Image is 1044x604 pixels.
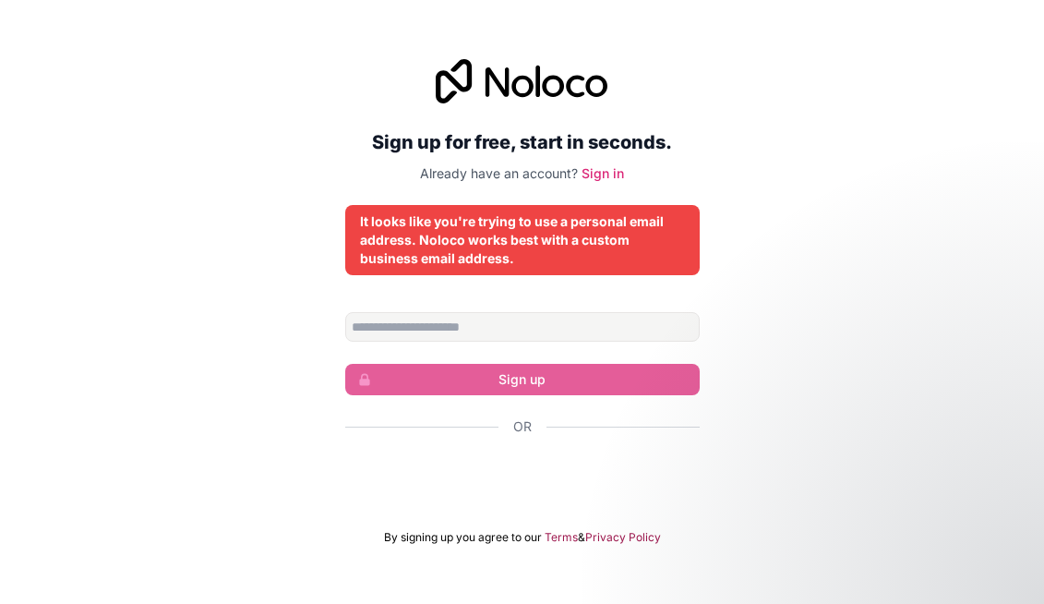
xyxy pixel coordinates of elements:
[345,312,700,342] input: Email address
[384,530,542,545] span: By signing up you agree to our
[336,456,709,497] iframe: Sign in with Google Button
[675,465,1044,595] iframe: Intercom notifications message
[582,165,624,181] a: Sign in
[578,530,585,545] span: &
[345,364,700,395] button: Sign up
[545,530,578,545] a: Terms
[420,165,578,181] span: Already have an account?
[585,530,661,545] a: Privacy Policy
[345,456,700,497] div: Sign in with Google. Opens in new tab
[360,212,685,268] div: It looks like you're trying to use a personal email address. Noloco works best with a custom busi...
[513,417,532,436] span: Or
[345,126,700,159] h2: Sign up for free, start in seconds.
